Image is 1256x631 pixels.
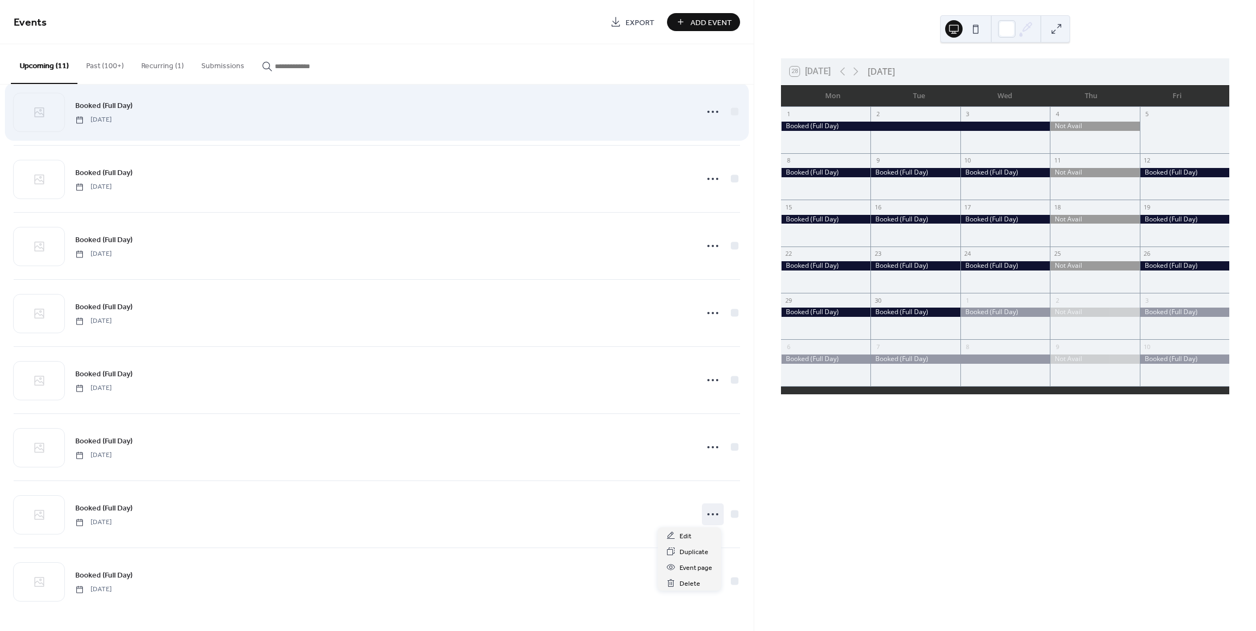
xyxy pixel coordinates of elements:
div: 25 [1053,250,1061,258]
div: 8 [784,157,792,165]
div: 19 [1143,203,1151,211]
div: 10 [964,157,972,165]
div: 29 [784,296,792,304]
div: Booked (Full Day) [781,168,870,177]
span: Booked (Full Day) [75,302,133,313]
div: Not Avail [1050,354,1139,364]
a: Booked (Full Day) [75,301,133,313]
div: Not Avail [1050,122,1139,131]
span: Delete [680,578,700,590]
div: Booked (Full Day) [781,261,870,271]
div: Booked (Full Day) [960,261,1050,271]
div: 5 [1143,110,1151,118]
div: Booked (Full Day) [781,215,870,224]
span: Duplicate [680,546,708,558]
span: Booked (Full Day) [75,436,133,447]
div: 8 [964,342,972,351]
div: 2 [1053,296,1061,304]
div: Booked (Full Day) [1140,354,1229,364]
div: 4 [1053,110,1061,118]
div: Booked (Full Day) [1140,215,1229,224]
button: Submissions [193,44,253,83]
a: Booked (Full Day) [75,368,133,380]
div: [DATE] [868,65,895,78]
div: 12 [1143,157,1151,165]
span: [DATE] [75,249,112,259]
a: Booked (Full Day) [75,435,133,447]
span: [DATE] [75,383,112,393]
div: 9 [1053,342,1061,351]
div: Fri [1134,85,1221,107]
div: Wed [962,85,1048,107]
span: Booked (Full Day) [75,235,133,246]
span: Edit [680,531,692,542]
div: Booked (Full Day) [960,308,1050,317]
div: 2 [874,110,882,118]
div: 11 [1053,157,1061,165]
span: Booked (Full Day) [75,167,133,179]
div: 1 [784,110,792,118]
div: 30 [874,296,882,304]
div: Not Avail [1050,308,1139,317]
span: Booked (Full Day) [75,369,133,380]
span: Export [626,17,654,28]
div: Booked (Full Day) [781,122,1050,131]
a: Booked (Full Day) [75,99,133,112]
button: Add Event [667,13,740,31]
span: Event page [680,562,712,574]
div: Thu [1048,85,1134,107]
div: Booked (Full Day) [870,308,960,317]
div: 23 [874,250,882,258]
div: 1 [964,296,972,304]
div: Booked (Full Day) [1140,308,1229,317]
span: Booked (Full Day) [75,100,133,112]
a: Booked (Full Day) [75,502,133,514]
div: 7 [874,342,882,351]
div: 6 [784,342,792,351]
span: Events [14,12,47,33]
a: Export [602,13,663,31]
div: 3 [964,110,972,118]
div: Booked (Full Day) [870,215,960,224]
span: [DATE] [75,518,112,527]
span: Booked (Full Day) [75,570,133,581]
div: 3 [1143,296,1151,304]
div: Not Avail [1050,261,1139,271]
div: Booked (Full Day) [1140,168,1229,177]
div: 16 [874,203,882,211]
span: [DATE] [75,585,112,594]
div: 17 [964,203,972,211]
span: [DATE] [75,182,112,192]
a: Booked (Full Day) [75,569,133,581]
a: Booked (Full Day) [75,233,133,246]
div: Booked (Full Day) [960,168,1050,177]
div: 15 [784,203,792,211]
span: [DATE] [75,115,112,125]
div: Booked (Full Day) [781,354,870,364]
span: [DATE] [75,450,112,460]
button: Past (100+) [77,44,133,83]
div: Mon [790,85,876,107]
div: Tue [876,85,962,107]
a: Booked (Full Day) [75,166,133,179]
div: 22 [784,250,792,258]
div: 26 [1143,250,1151,258]
div: 24 [964,250,972,258]
span: Add Event [690,17,732,28]
div: 10 [1143,342,1151,351]
div: 18 [1053,203,1061,211]
button: Upcoming (11) [11,44,77,84]
div: Booked (Full Day) [960,215,1050,224]
span: Booked (Full Day) [75,503,133,514]
div: Booked (Full Day) [781,308,870,317]
span: [DATE] [75,316,112,326]
div: Booked (Full Day) [1140,261,1229,271]
div: Not Avail [1050,215,1139,224]
div: Not Avail [1050,168,1139,177]
div: 9 [874,157,882,165]
button: Recurring (1) [133,44,193,83]
div: Booked (Full Day) [870,354,1050,364]
div: Booked (Full Day) [870,168,960,177]
div: Booked (Full Day) [870,261,960,271]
